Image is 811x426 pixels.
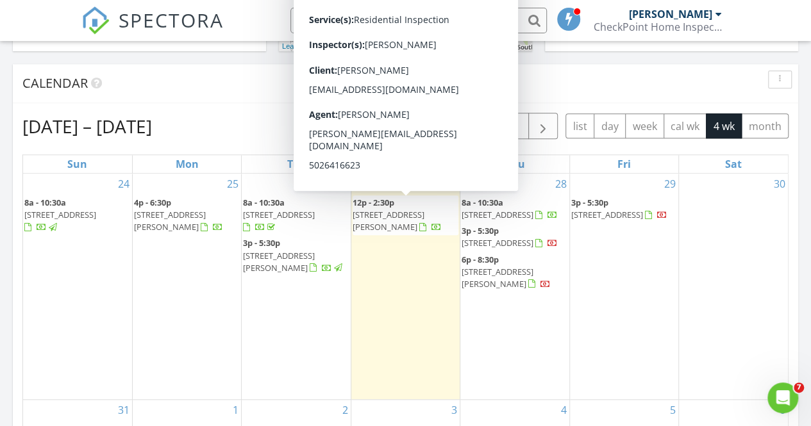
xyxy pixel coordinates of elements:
[462,266,533,290] span: [STREET_ADDRESS][PERSON_NAME]
[243,250,315,274] span: [STREET_ADDRESS][PERSON_NAME]
[81,17,224,44] a: SPECTORA
[279,41,440,52] div: |
[723,155,744,173] a: Saturday
[81,6,110,35] img: The Best Home Inspection Software - Spectora
[282,42,303,50] a: Leaflet
[305,42,340,50] a: © MapTiler
[571,197,667,220] a: 3p - 5:30p [STREET_ADDRESS]
[134,197,223,233] a: 4p - 6:30p [STREET_ADDRESS][PERSON_NAME]
[499,113,529,139] button: Previous
[134,209,206,233] span: [STREET_ADDRESS][PERSON_NAME]
[243,237,280,249] span: 3p - 5:30p
[23,174,132,399] td: Go to August 24, 2025
[392,155,419,173] a: Wednesday
[353,209,424,233] span: [STREET_ADDRESS][PERSON_NAME]
[462,197,558,220] a: 8a - 10:30a [STREET_ADDRESS]
[242,174,351,399] td: Go to August 26, 2025
[353,197,394,208] span: 12p - 2:30p
[594,20,722,33] div: CheckPoint Home Inspections,LLC
[119,6,224,33] span: SPECTORA
[462,209,533,220] span: [STREET_ADDRESS]
[629,8,712,20] div: [PERSON_NAME]
[65,155,90,173] a: Sunday
[173,155,201,173] a: Monday
[351,174,460,399] td: Go to August 27, 2025
[615,155,633,173] a: Friday
[24,197,96,233] a: 8a - 10:30a [STREET_ADDRESS]
[462,225,558,249] a: 3p - 5:30p [STREET_ADDRESS]
[230,400,241,420] a: Go to September 1, 2025
[571,209,643,220] span: [STREET_ADDRESS]
[462,254,551,290] a: 6p - 8:30p [STREET_ADDRESS][PERSON_NAME]
[243,197,285,208] span: 8a - 10:30a
[443,174,460,194] a: Go to August 27, 2025
[243,195,349,236] a: 8a - 10:30a [STREET_ADDRESS]
[664,113,707,138] button: cal wk
[462,252,567,293] a: 6p - 8:30p [STREET_ADDRESS][PERSON_NAME]
[134,195,240,236] a: 4p - 6:30p [STREET_ADDRESS][PERSON_NAME]
[24,197,66,208] span: 8a - 10:30a
[24,209,96,220] span: [STREET_ADDRESS]
[444,113,491,138] button: [DATE]
[462,225,499,236] span: 3p - 5:30p
[462,237,533,249] span: [STREET_ADDRESS]
[594,113,626,138] button: day
[22,113,152,139] h2: [DATE] – [DATE]
[353,197,442,233] a: 12p - 2:30p [STREET_ADDRESS][PERSON_NAME]
[243,209,315,220] span: [STREET_ADDRESS]
[571,195,677,223] a: 3p - 5:30p [STREET_ADDRESS]
[340,400,351,420] a: Go to September 2, 2025
[569,174,678,399] td: Go to August 29, 2025
[741,113,789,138] button: month
[115,174,132,194] a: Go to August 24, 2025
[342,42,437,50] a: © OpenStreetMap contributors
[502,155,527,173] a: Thursday
[667,400,678,420] a: Go to September 5, 2025
[449,400,460,420] a: Go to September 3, 2025
[243,237,344,273] a: 3p - 5:30p [STREET_ADDRESS][PERSON_NAME]
[767,382,798,413] iframe: Intercom live chat
[553,174,569,194] a: Go to August 28, 2025
[224,174,241,194] a: Go to August 25, 2025
[462,195,567,223] a: 8a - 10:30a [STREET_ADDRESS]
[462,254,499,265] span: 6p - 8:30p
[706,113,742,138] button: 4 wk
[460,174,569,399] td: Go to August 28, 2025
[771,174,788,194] a: Go to August 30, 2025
[558,400,569,420] a: Go to September 4, 2025
[334,174,351,194] a: Go to August 26, 2025
[285,155,308,173] a: Tuesday
[565,113,594,138] button: list
[22,74,88,92] span: Calendar
[625,113,664,138] button: week
[24,195,131,236] a: 8a - 10:30a [STREET_ADDRESS]
[679,174,788,399] td: Go to August 30, 2025
[794,382,804,393] span: 7
[115,400,132,420] a: Go to August 31, 2025
[290,8,547,33] input: Search everything...
[134,197,171,208] span: 4p - 6:30p
[462,224,567,251] a: 3p - 5:30p [STREET_ADDRESS]
[132,174,241,399] td: Go to August 25, 2025
[528,113,558,139] button: Next
[462,197,503,208] span: 8a - 10:30a
[571,197,608,208] span: 3p - 5:30p
[353,195,458,236] a: 12p - 2:30p [STREET_ADDRESS][PERSON_NAME]
[243,197,315,233] a: 8a - 10:30a [STREET_ADDRESS]
[243,236,349,276] a: 3p - 5:30p [STREET_ADDRESS][PERSON_NAME]
[662,174,678,194] a: Go to August 29, 2025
